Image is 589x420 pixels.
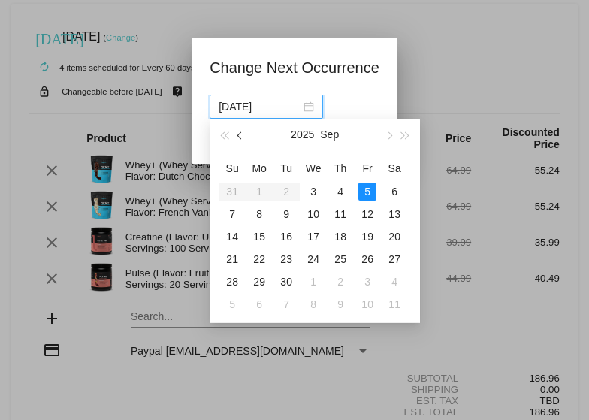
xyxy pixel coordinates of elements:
[273,293,300,316] td: 10/7/2025
[219,98,301,115] input: Select date
[223,295,241,313] div: 5
[300,293,327,316] td: 10/8/2025
[358,228,376,246] div: 19
[273,270,300,293] td: 9/30/2025
[246,270,273,293] td: 9/29/2025
[354,203,381,225] td: 9/12/2025
[277,205,295,223] div: 9
[304,273,322,291] div: 1
[331,205,349,223] div: 11
[381,293,408,316] td: 10/11/2025
[385,250,403,268] div: 27
[320,119,339,150] button: Sep
[300,270,327,293] td: 10/1/2025
[327,180,354,203] td: 9/4/2025
[273,203,300,225] td: 9/9/2025
[277,273,295,291] div: 30
[354,293,381,316] td: 10/10/2025
[380,119,397,150] button: Next month (PageDown)
[246,225,273,248] td: 9/15/2025
[300,248,327,270] td: 9/24/2025
[397,119,414,150] button: Next year (Control + right)
[291,119,314,150] button: 2025
[273,225,300,248] td: 9/16/2025
[385,295,403,313] div: 11
[219,270,246,293] td: 9/28/2025
[300,156,327,180] th: Wed
[246,293,273,316] td: 10/6/2025
[304,205,322,223] div: 10
[331,273,349,291] div: 2
[354,270,381,293] td: 10/3/2025
[250,205,268,223] div: 8
[354,156,381,180] th: Fri
[354,248,381,270] td: 9/26/2025
[246,248,273,270] td: 9/22/2025
[385,205,403,223] div: 13
[327,203,354,225] td: 9/11/2025
[216,119,232,150] button: Last year (Control + left)
[381,156,408,180] th: Sat
[331,228,349,246] div: 18
[381,270,408,293] td: 10/4/2025
[300,180,327,203] td: 9/3/2025
[210,56,379,80] h1: Change Next Occurrence
[223,228,241,246] div: 14
[273,156,300,180] th: Tue
[327,270,354,293] td: 10/2/2025
[250,250,268,268] div: 22
[246,156,273,180] th: Mon
[250,228,268,246] div: 15
[327,248,354,270] td: 9/25/2025
[219,248,246,270] td: 9/21/2025
[327,225,354,248] td: 9/18/2025
[385,273,403,291] div: 4
[327,293,354,316] td: 10/9/2025
[358,295,376,313] div: 10
[223,205,241,223] div: 7
[331,295,349,313] div: 9
[219,225,246,248] td: 9/14/2025
[300,225,327,248] td: 9/17/2025
[250,273,268,291] div: 29
[304,250,322,268] div: 24
[354,225,381,248] td: 9/19/2025
[219,293,246,316] td: 10/5/2025
[381,180,408,203] td: 9/6/2025
[233,119,249,150] button: Previous month (PageUp)
[277,228,295,246] div: 16
[223,250,241,268] div: 21
[273,248,300,270] td: 9/23/2025
[381,203,408,225] td: 9/13/2025
[277,250,295,268] div: 23
[358,205,376,223] div: 12
[385,228,403,246] div: 20
[223,273,241,291] div: 28
[354,180,381,203] td: 9/5/2025
[304,183,322,201] div: 3
[300,203,327,225] td: 9/10/2025
[385,183,403,201] div: 6
[246,203,273,225] td: 9/8/2025
[381,248,408,270] td: 9/27/2025
[219,156,246,180] th: Sun
[381,225,408,248] td: 9/20/2025
[331,183,349,201] div: 4
[331,250,349,268] div: 25
[358,273,376,291] div: 3
[358,183,376,201] div: 5
[304,228,322,246] div: 17
[250,295,268,313] div: 6
[219,203,246,225] td: 9/7/2025
[327,156,354,180] th: Thu
[277,295,295,313] div: 7
[358,250,376,268] div: 26
[304,295,322,313] div: 8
